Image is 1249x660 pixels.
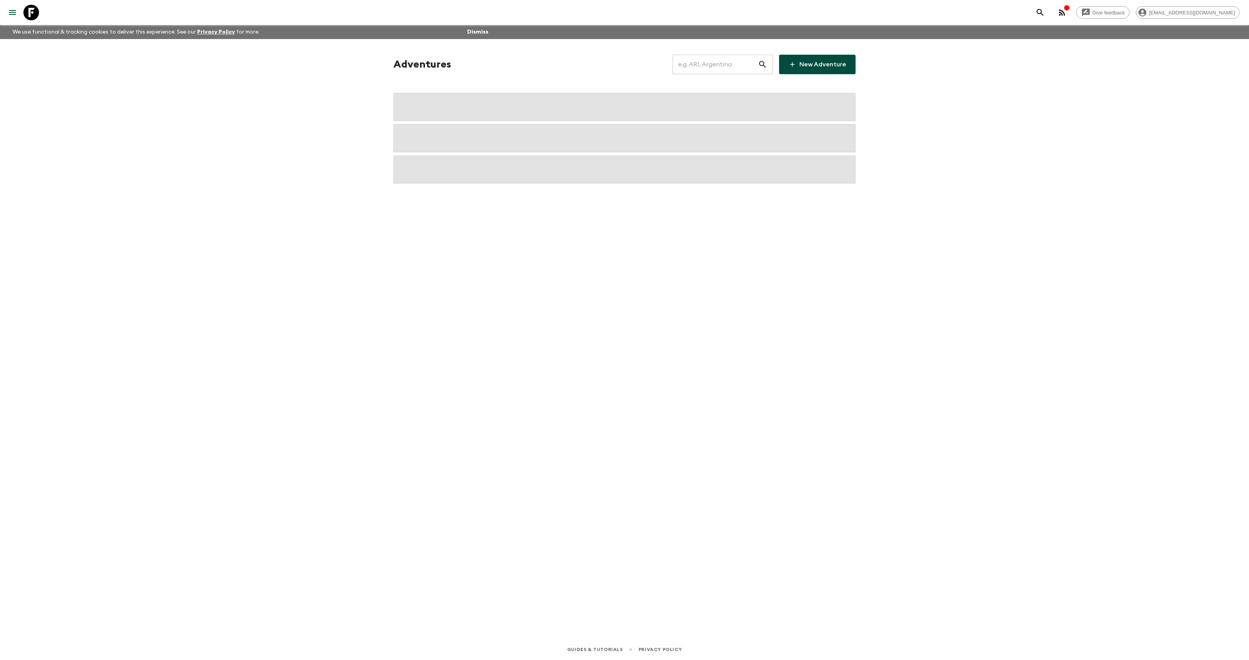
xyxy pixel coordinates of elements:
span: [EMAIL_ADDRESS][DOMAIN_NAME] [1145,10,1239,16]
span: Give feedback [1088,10,1129,16]
button: Dismiss [465,27,490,37]
button: menu [5,5,20,20]
div: [EMAIL_ADDRESS][DOMAIN_NAME] [1136,6,1240,19]
a: Guides & Tutorials [567,645,623,654]
a: Privacy Policy [197,29,235,35]
p: We use functional & tracking cookies to deliver this experience. See our for more. [9,25,263,39]
a: Privacy Policy [639,645,682,654]
a: Give feedback [1076,6,1130,19]
h1: Adventures [393,57,451,72]
input: e.g. AR1, Argentina [673,54,758,75]
a: New Adventure [779,55,856,74]
button: search adventures [1032,5,1048,20]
